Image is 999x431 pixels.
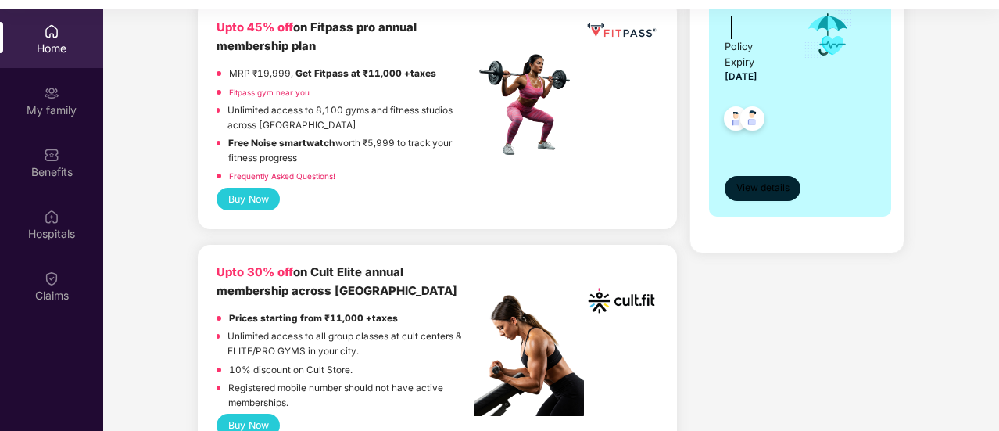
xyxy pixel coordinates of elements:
[227,103,474,132] p: Unlimited access to 8,100 gyms and fitness studios across [GEOGRAPHIC_DATA]
[733,102,772,140] img: svg+xml;base64,PHN2ZyB4bWxucz0iaHR0cDovL3d3dy53My5vcmcvMjAwMC9zdmciIHdpZHRoPSI0OC45NDMiIGhlaWdodD...
[217,20,417,52] b: on Fitpass pro annual membership plan
[725,176,800,201] button: View details
[585,19,658,41] img: fppp.png
[228,381,474,410] p: Registered mobile number should not have active memberships.
[725,71,757,82] span: [DATE]
[217,265,457,297] b: on Cult Elite annual membership across [GEOGRAPHIC_DATA]
[474,50,584,160] img: fpp.png
[44,85,59,101] img: svg+xml;base64,PHN2ZyB3aWR0aD0iMjAiIGhlaWdodD0iMjAiIHZpZXdCb3g9IjAgMCAyMCAyMCIgZmlsbD0ibm9uZSIgeG...
[44,209,59,224] img: svg+xml;base64,PHN2ZyBpZD0iSG9zcGl0YWxzIiB4bWxucz0iaHR0cDovL3d3dy53My5vcmcvMjAwMC9zdmciIHdpZHRoPS...
[217,20,293,34] b: Upto 45% off
[229,68,293,79] del: MRP ₹19,999,
[229,171,335,181] a: Frequently Asked Questions!
[228,136,474,165] p: worth ₹5,999 to track your fitness progress
[803,9,854,60] img: icon
[717,102,755,140] img: svg+xml;base64,PHN2ZyB4bWxucz0iaHR0cDovL3d3dy53My5vcmcvMjAwMC9zdmciIHdpZHRoPSI0OC45NDMiIGhlaWdodD...
[725,39,782,70] div: Policy Expiry
[44,23,59,39] img: svg+xml;base64,PHN2ZyBpZD0iSG9tZSIgeG1sbnM9Imh0dHA6Ly93d3cudzMub3JnLzIwMDAvc3ZnIiB3aWR0aD0iMjAiIG...
[229,363,353,378] p: 10% discount on Cult Store.
[585,264,658,337] img: cult.png
[227,329,474,358] p: Unlimited access to all group classes at cult centers & ELITE/PRO GYMS in your city.
[474,295,584,416] img: pc2.png
[736,181,790,196] span: View details
[44,147,59,163] img: svg+xml;base64,PHN2ZyBpZD0iQmVuZWZpdHMiIHhtbG5zPSJodHRwOi8vd3d3LnczLm9yZy8yMDAwL3N2ZyIgd2lkdGg9Ij...
[217,188,280,210] button: Buy Now
[228,138,335,149] strong: Free Noise smartwatch
[295,68,436,79] strong: Get Fitpass at ₹11,000 +taxes
[229,88,310,97] a: Fitpass gym near you
[44,271,59,286] img: svg+xml;base64,PHN2ZyBpZD0iQ2xhaW0iIHhtbG5zPSJodHRwOi8vd3d3LnczLm9yZy8yMDAwL3N2ZyIgd2lkdGg9IjIwIi...
[229,313,398,324] strong: Prices starting from ₹11,000 +taxes
[217,265,293,279] b: Upto 30% off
